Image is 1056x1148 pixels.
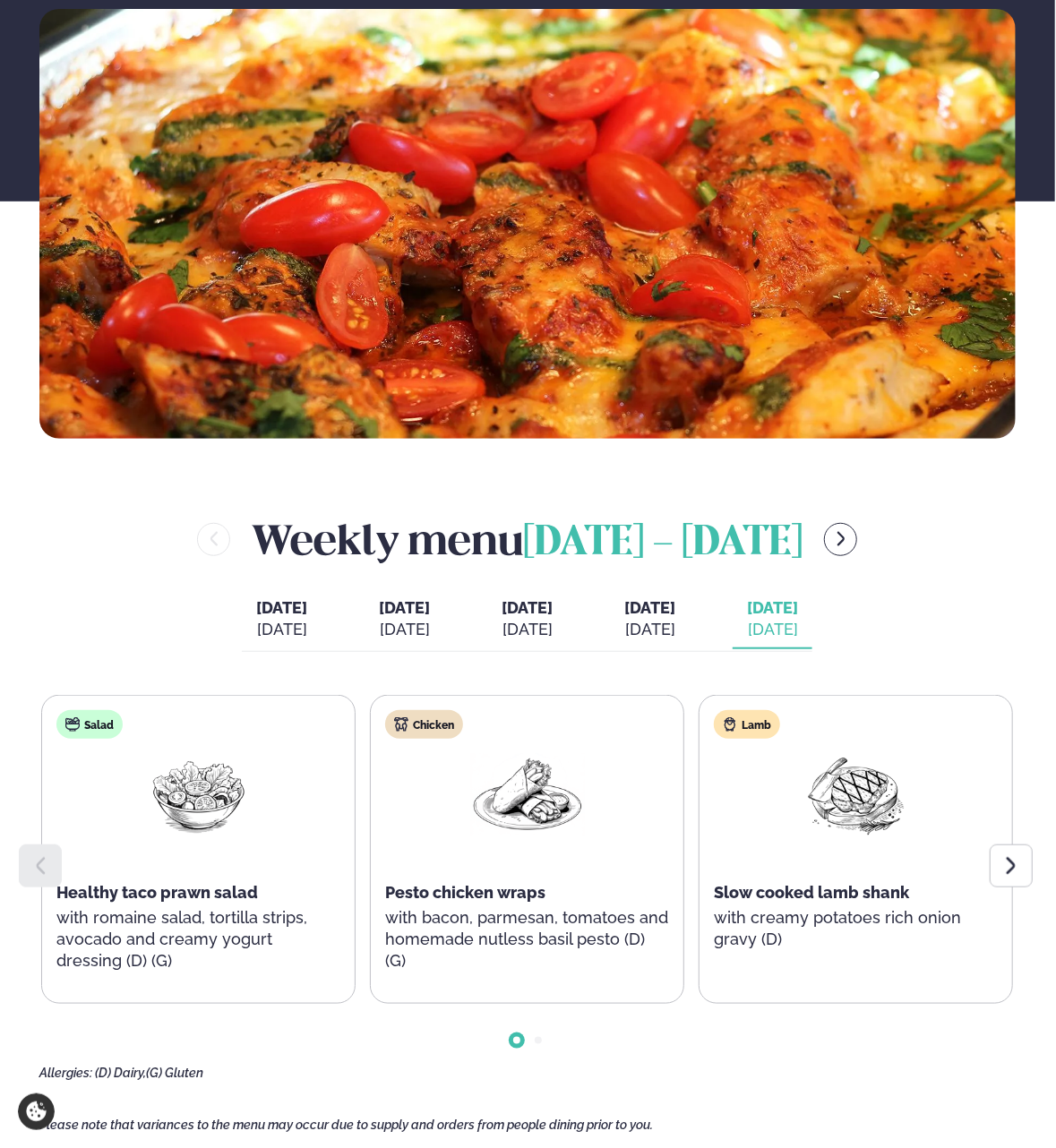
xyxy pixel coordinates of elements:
[365,590,444,649] button: [DATE] [DATE]
[535,1037,542,1044] span: Go to slide 2
[95,1066,146,1080] span: (D) Dairy,
[385,907,669,972] p: with bacon, parmesan, tomatoes and homemade nutless basil pesto (D) (G)
[487,590,567,649] button: [DATE] [DATE]
[39,9,1016,439] img: image alt
[824,523,857,556] button: menu-btn-right
[379,598,430,617] span: [DATE]
[39,1118,653,1132] span: Please note that variances to the menu may occur due to supply and orders from people dining prio...
[197,523,230,556] button: menu-btn-left
[18,1093,55,1130] a: Cookie settings
[714,883,909,902] span: Slow cooked lamb shank
[39,1066,92,1080] span: Allergies:
[146,1066,203,1080] span: (G) Gluten
[379,619,430,640] div: [DATE]
[142,753,256,836] img: Salad.png
[513,1037,520,1044] span: Go to slide 1
[56,710,123,739] div: Salad
[470,753,585,836] img: Wraps.png
[256,619,307,640] div: [DATE]
[523,524,803,563] span: [DATE] - [DATE]
[714,710,780,739] div: Lamb
[624,619,675,640] div: [DATE]
[624,598,675,617] span: [DATE]
[747,597,798,619] span: [DATE]
[56,883,258,902] span: Healthy taco prawn salad
[56,907,340,972] p: with romaine salad, tortilla strips, avocado and creamy yogurt dressing (D) (G)
[65,717,80,732] img: salad.svg
[502,619,553,640] div: [DATE]
[799,753,914,836] img: Beef-Meat.png
[394,717,408,732] img: chicken.svg
[733,590,812,649] button: [DATE] [DATE]
[256,598,307,617] span: [DATE]
[747,619,798,640] div: [DATE]
[714,907,998,950] p: with creamy potatoes rich onion gravy (D)
[252,510,803,569] h2: Weekly menu
[502,598,553,617] span: [DATE]
[723,717,737,732] img: Lamb.svg
[385,710,463,739] div: Chicken
[385,883,545,902] span: Pesto chicken wraps
[610,590,690,649] button: [DATE] [DATE]
[242,590,322,649] button: [DATE] [DATE]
